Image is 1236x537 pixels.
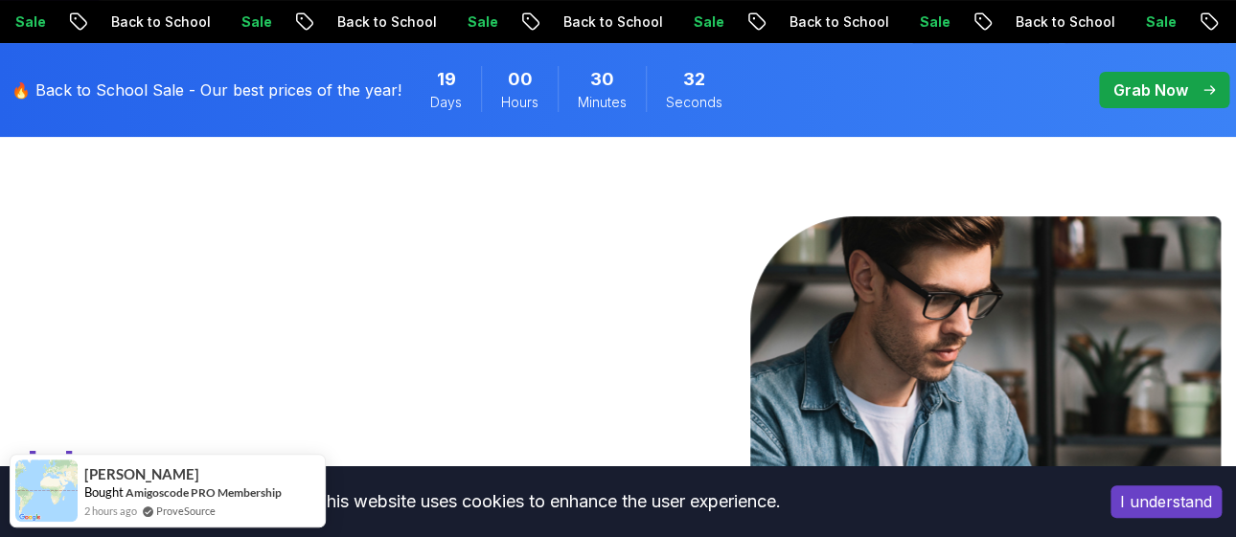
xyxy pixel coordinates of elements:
[430,93,462,112] span: Days
[1129,12,1190,32] p: Sale
[15,440,89,489] span: Job
[450,12,512,32] p: Sale
[15,459,78,522] img: provesource social proof notification image
[998,12,1129,32] p: Back to School
[501,93,538,112] span: Hours
[1110,485,1222,518] button: Accept cookies
[508,66,533,93] span: 0 Hours
[11,78,401,101] p: 🔥 Back to School Sale - Our best prices of the year!
[903,12,964,32] p: Sale
[437,66,456,93] span: 19 Days
[94,12,224,32] p: Back to School
[578,93,627,112] span: Minutes
[683,66,705,93] span: 32 Seconds
[676,12,738,32] p: Sale
[126,485,282,500] a: Amigoscode PRO Membership
[590,66,614,93] span: 30 Minutes
[84,503,137,519] span: 2 hours ago
[84,484,124,500] span: Bought
[666,93,722,112] span: Seconds
[772,12,903,32] p: Back to School
[84,466,199,482] span: [PERSON_NAME]
[320,12,450,32] p: Back to School
[546,12,676,32] p: Back to School
[14,481,1082,523] div: This website uses cookies to enhance the user experience.
[1113,78,1188,101] p: Grab Now
[156,503,216,519] a: ProveSource
[224,12,286,32] p: Sale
